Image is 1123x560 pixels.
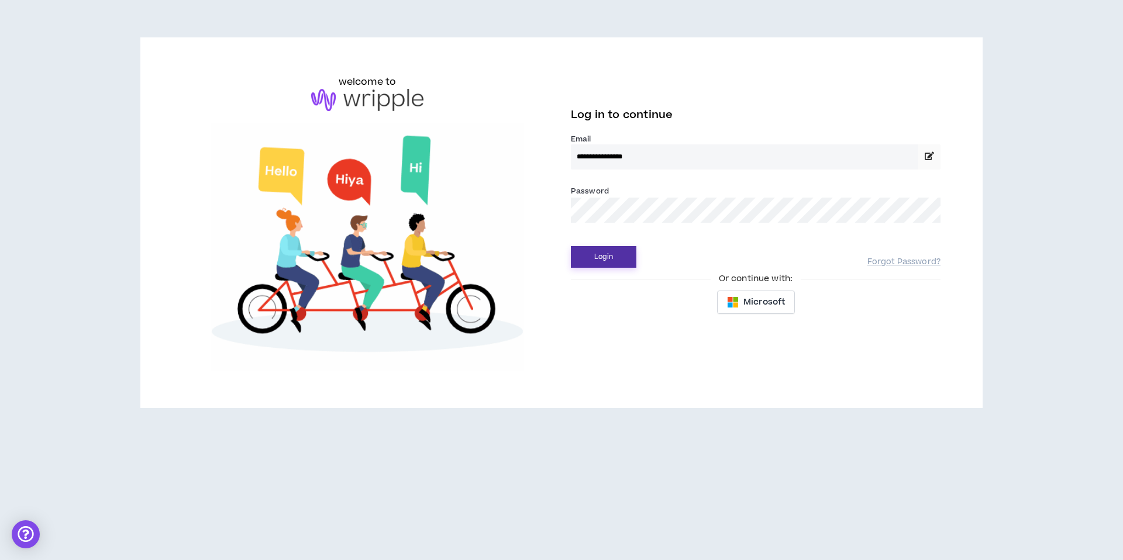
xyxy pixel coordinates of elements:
img: Welcome to Wripple [182,123,552,371]
label: Password [571,186,609,196]
a: Forgot Password? [867,257,941,268]
span: Microsoft [743,296,785,309]
span: Log in to continue [571,108,673,122]
button: Microsoft [717,291,795,314]
div: Open Intercom Messenger [12,520,40,548]
label: Email [571,134,941,144]
span: Or continue with: [711,272,801,285]
button: Login [571,246,636,268]
img: logo-brand.png [311,89,423,111]
h6: welcome to [339,75,397,89]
